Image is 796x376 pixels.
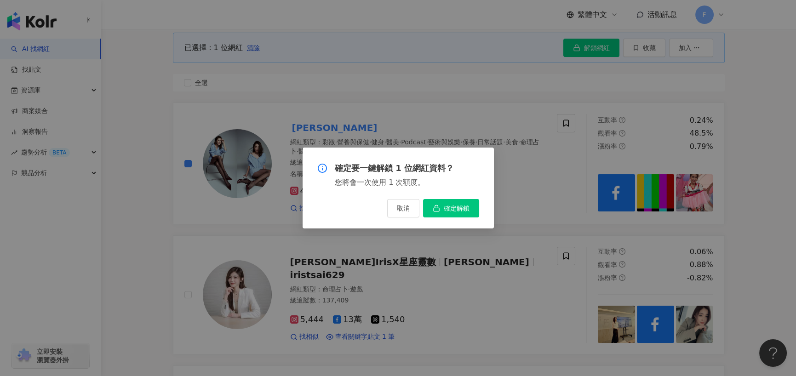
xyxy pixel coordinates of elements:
[317,162,479,174] div: 確定要一鍵解鎖 1 位網紅資料？
[444,205,470,212] span: 確定解鎖
[397,205,410,212] span: 取消
[317,177,479,188] div: 您將會一次使用 1 次額度。
[387,199,419,217] button: 取消
[423,199,479,217] button: 確定解鎖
